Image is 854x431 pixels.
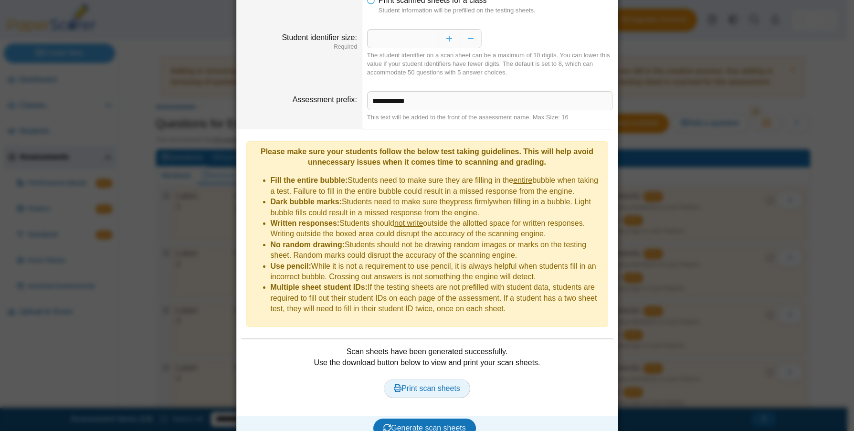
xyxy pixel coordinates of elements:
b: No random drawing: [271,241,345,249]
li: Students need to make sure they are filling in the bubble when taking a test. Failure to fill in ... [271,175,603,197]
div: This text will be added to the front of the assessment name. Max Size: 16 [367,113,613,122]
a: Print scan sheets [384,379,470,398]
div: Scan sheets have been generated successfully. Use the download button below to view and print you... [242,347,613,409]
b: Dark bubble marks: [271,198,342,206]
button: Increase [439,29,460,48]
u: not write [394,219,423,227]
dfn: Student information will be prefilled on the testing sheets. [379,6,613,15]
li: If the testing sheets are not prefilled with student data, students are required to fill out thei... [271,282,603,314]
b: Fill the entire bubble: [271,176,348,184]
b: Written responses: [271,219,340,227]
dfn: Required [242,43,357,51]
b: Use pencil: [271,262,311,270]
span: Print scan sheets [394,384,460,392]
button: Decrease [460,29,482,48]
li: Students should outside the allotted space for written responses. Writing outside the boxed area ... [271,218,603,240]
li: While it is not a requirement to use pencil, it is always helpful when students fill in an incorr... [271,261,603,283]
u: press firmly [454,198,493,206]
label: Assessment prefix [293,95,357,104]
li: Students need to make sure they when filling in a bubble. Light bubble fills could result in a mi... [271,197,603,218]
b: Multiple sheet student IDs: [271,283,368,291]
u: entire [513,176,532,184]
b: Please make sure your students follow the below test taking guidelines. This will help avoid unne... [261,147,593,166]
label: Student identifier size [282,33,357,42]
div: The student identifier on a scan sheet can be a maximum of 10 digits. You can lower this value if... [367,51,613,77]
li: Students should not be drawing random images or marks on the testing sheet. Random marks could di... [271,240,603,261]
